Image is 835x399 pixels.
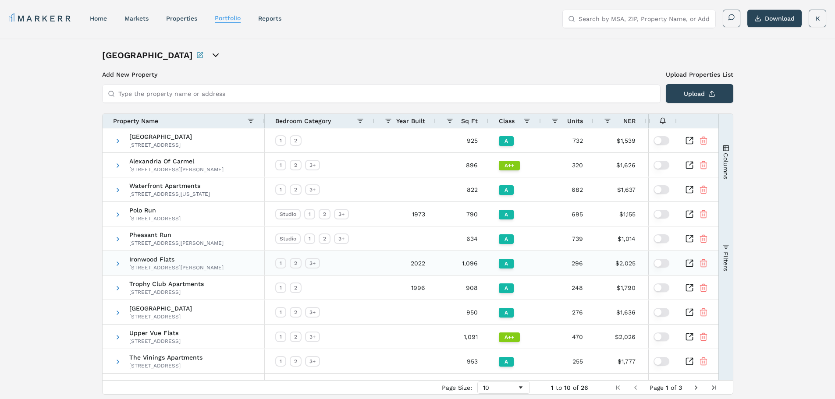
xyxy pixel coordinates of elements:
div: 296 [541,251,593,275]
a: Inspect Comparable [685,185,694,194]
a: MARKERR [9,12,72,25]
div: A [499,185,514,195]
div: 248 [541,275,593,300]
h1: [GEOGRAPHIC_DATA] [102,49,193,61]
div: 634 [436,226,488,251]
div: A [499,136,514,146]
button: Remove Property From Portfolio [699,308,708,317]
div: [STREET_ADDRESS] [129,141,192,148]
div: 1 [304,209,315,219]
span: Bedroom Category [275,117,331,124]
span: Units [567,117,583,124]
div: A [499,234,514,244]
span: Ironwood Flats [129,256,224,262]
div: $1,014 [593,226,646,251]
div: Page Size: [442,384,472,391]
div: 2 [290,307,302,318]
button: Remove Property From Portfolio [699,357,708,366]
div: 790 [436,202,488,226]
span: Year Built [396,117,425,124]
div: A [499,308,514,318]
div: 3+ [334,209,349,219]
div: 3+ [305,332,320,342]
span: of [573,384,579,391]
button: Remove Property From Portfolio [699,161,708,169]
div: 3+ [305,160,320,170]
div: 732 [541,128,593,152]
a: home [90,15,107,22]
span: The Vinings Apartments [129,354,203,360]
button: Remove Property From Portfolio [699,185,708,194]
a: reports [258,15,281,22]
div: First Page [615,384,622,391]
div: 3+ [334,233,349,244]
h3: Add New Property [102,70,661,79]
span: 1 [666,384,668,391]
div: 2 [290,356,302,367]
div: 1,096 [436,251,488,275]
span: 3 [679,384,682,391]
a: Inspect Comparable [685,357,694,366]
span: Class [499,117,515,124]
button: Remove Property From Portfolio [699,283,708,292]
span: Upper Vue Flats [129,330,181,336]
label: Upload Properties List [666,70,733,79]
div: $1,637 [593,177,646,201]
span: Filters [722,251,729,271]
div: 1 [304,233,315,244]
div: 739 [541,226,593,251]
span: Waterfront Apartments [129,183,210,189]
span: [GEOGRAPHIC_DATA] [129,134,192,140]
div: [STREET_ADDRESS] [129,362,203,369]
div: 1 [275,307,286,318]
div: [STREET_ADDRESS][PERSON_NAME] [129,264,224,271]
button: Remove Property From Portfolio [699,259,708,268]
a: Inspect Comparable [685,161,694,169]
div: 953 [436,349,488,373]
div: 1,091 [436,325,488,349]
div: [STREET_ADDRESS][PERSON_NAME] [129,166,224,173]
div: 2 [290,282,302,293]
span: K [816,14,820,23]
div: $1.86 [646,325,707,349]
div: 896 [436,153,488,177]
div: 255 [541,349,593,373]
div: A [499,259,514,268]
button: Remove Property From Portfolio [699,210,708,219]
div: Previous Page [632,384,639,391]
a: Inspect Comparable [685,234,694,243]
div: Studio [275,233,301,244]
div: $1,777 [593,349,646,373]
span: 1 [551,384,554,391]
div: $1.66 [646,128,707,152]
div: $1,790 [593,275,646,300]
div: 276 [541,300,593,324]
span: of [671,384,676,391]
div: [STREET_ADDRESS] [129,313,192,320]
div: 950 [436,300,488,324]
div: 1 [275,332,286,342]
span: Pheasant Run [129,232,224,238]
div: 3+ [305,356,320,367]
div: 2 [290,160,302,170]
button: K [809,10,826,27]
button: Rename this portfolio [196,49,203,61]
button: open portfolio options [210,50,221,60]
div: 1 [275,135,286,146]
div: $1.99 [646,177,707,201]
div: A++ [499,332,520,342]
div: 925 [436,128,488,152]
div: $1.97 [646,275,707,300]
button: Upload [666,84,733,103]
div: A [499,357,514,367]
div: 908 [436,275,488,300]
div: $2,025 [593,251,646,275]
a: markets [124,15,149,22]
div: Last Page [710,384,717,391]
div: Studio [275,209,301,219]
a: Portfolio [215,14,241,21]
div: 822 [436,177,488,201]
div: 1 [275,184,286,195]
button: Download [747,10,802,27]
span: NER [623,117,636,124]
